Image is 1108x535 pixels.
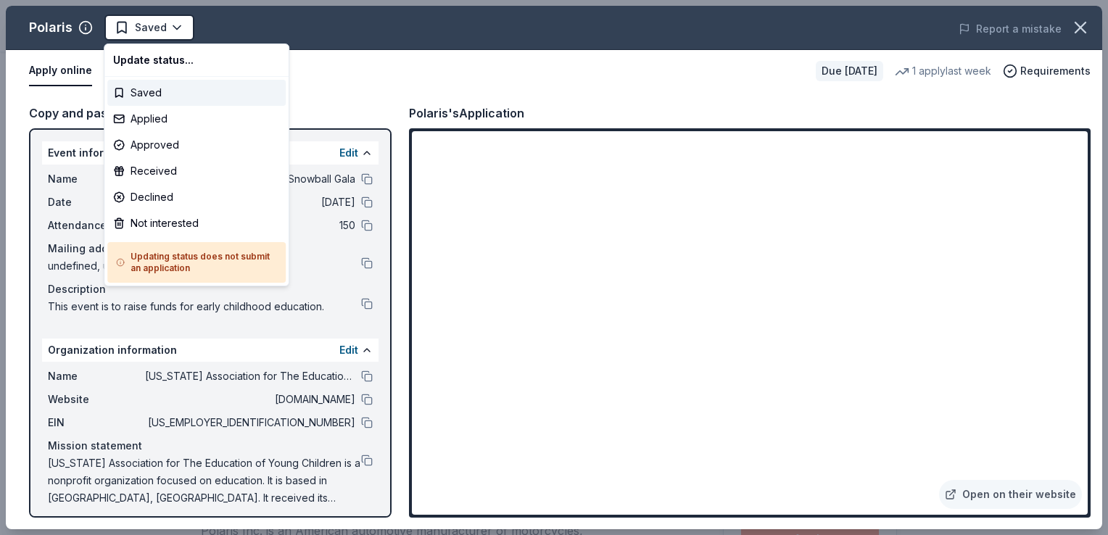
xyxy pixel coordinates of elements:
div: Declined [107,184,286,210]
div: Not interested [107,210,286,236]
div: Saved [107,80,286,106]
div: Update status... [107,47,286,73]
div: Received [107,158,286,184]
div: Applied [107,106,286,132]
div: Approved [107,132,286,158]
span: 2025 4th Annual NMAEYC Snowball Gala [282,17,398,35]
h5: Updating status does not submit an application [116,251,277,274]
